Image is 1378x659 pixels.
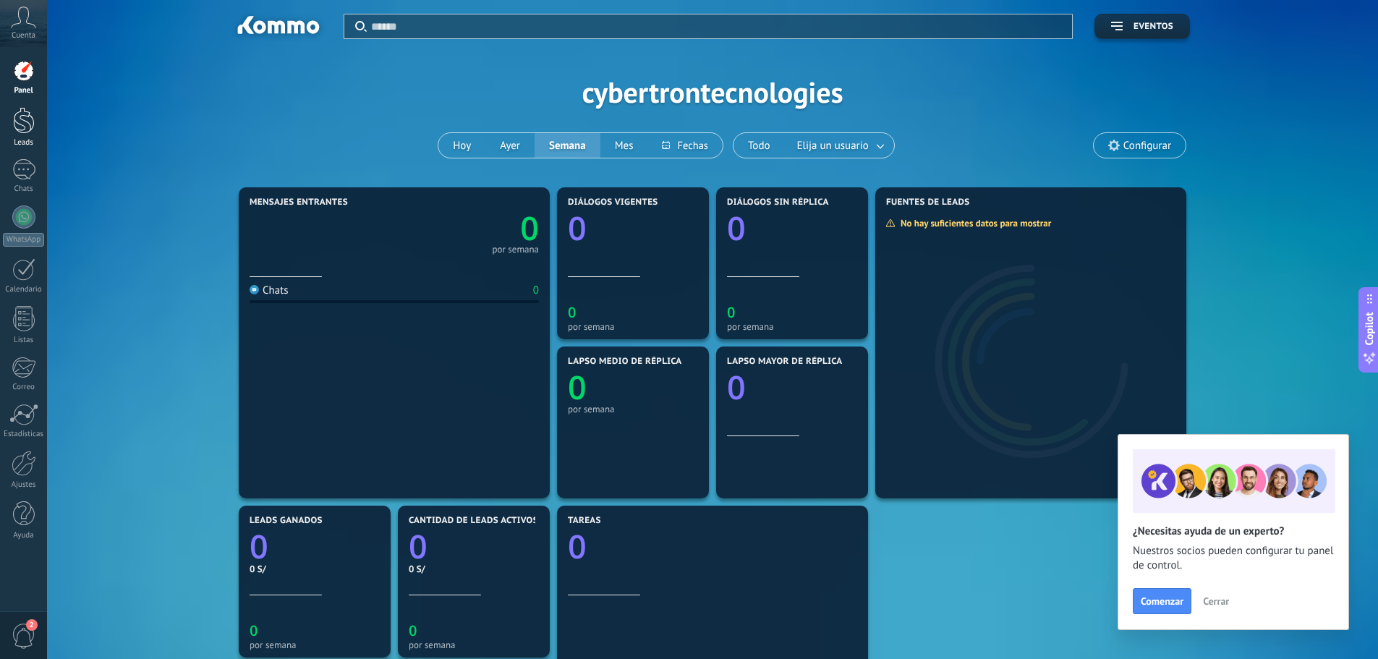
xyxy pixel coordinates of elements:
[1133,544,1334,573] span: Nuestros socios pueden configurar tu panel de control.
[3,138,45,148] div: Leads
[3,233,44,247] div: WhatsApp
[733,133,785,158] button: Todo
[568,206,587,250] text: 0
[409,524,539,569] a: 0
[785,133,894,158] button: Elija un usuario
[394,206,539,250] a: 0
[568,516,601,526] span: Tareas
[1094,14,1190,39] button: Eventos
[3,383,45,392] div: Correo
[727,365,746,409] text: 0
[1134,22,1173,32] span: Eventos
[250,197,348,208] span: Mensajes entrantes
[250,524,380,569] a: 0
[568,524,587,569] text: 0
[727,302,735,322] text: 0
[1133,524,1334,538] h2: ¿Necesitas ayuda de un experto?
[568,365,587,409] text: 0
[1196,590,1235,612] button: Cerrar
[12,31,35,41] span: Cuenta
[3,531,45,540] div: Ayuda
[727,197,829,208] span: Diálogos sin réplica
[250,563,380,575] div: 0 S/
[409,639,539,650] div: por semana
[438,133,485,158] button: Hoy
[727,357,842,367] span: Lapso mayor de réplica
[647,133,722,158] button: Fechas
[1141,596,1183,606] span: Comenzar
[535,133,600,158] button: Semana
[409,516,538,526] span: Cantidad de leads activos
[1123,140,1171,152] span: Configurar
[568,404,698,414] div: por semana
[568,197,658,208] span: Diálogos vigentes
[727,321,857,332] div: por semana
[3,430,45,439] div: Estadísticas
[794,136,872,156] span: Elija un usuario
[568,524,857,569] a: 0
[492,246,539,253] div: por semana
[568,302,576,322] text: 0
[409,621,417,640] text: 0
[568,357,682,367] span: Lapso medio de réplica
[3,285,45,294] div: Calendario
[1133,588,1191,614] button: Comenzar
[568,321,698,332] div: por semana
[1203,596,1229,606] span: Cerrar
[250,516,323,526] span: Leads ganados
[250,285,259,294] img: Chats
[409,563,539,575] div: 0 S/
[533,284,539,297] div: 0
[26,619,38,631] span: 2
[250,524,268,569] text: 0
[3,480,45,490] div: Ajustes
[3,336,45,345] div: Listas
[485,133,535,158] button: Ayer
[250,621,258,640] text: 0
[250,639,380,650] div: por semana
[886,197,970,208] span: Fuentes de leads
[250,284,289,297] div: Chats
[520,206,539,250] text: 0
[3,86,45,95] div: Panel
[600,133,648,158] button: Mes
[885,217,1061,229] div: No hay suficientes datos para mostrar
[1362,312,1377,345] span: Copilot
[727,206,746,250] text: 0
[3,184,45,194] div: Chats
[409,524,428,569] text: 0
